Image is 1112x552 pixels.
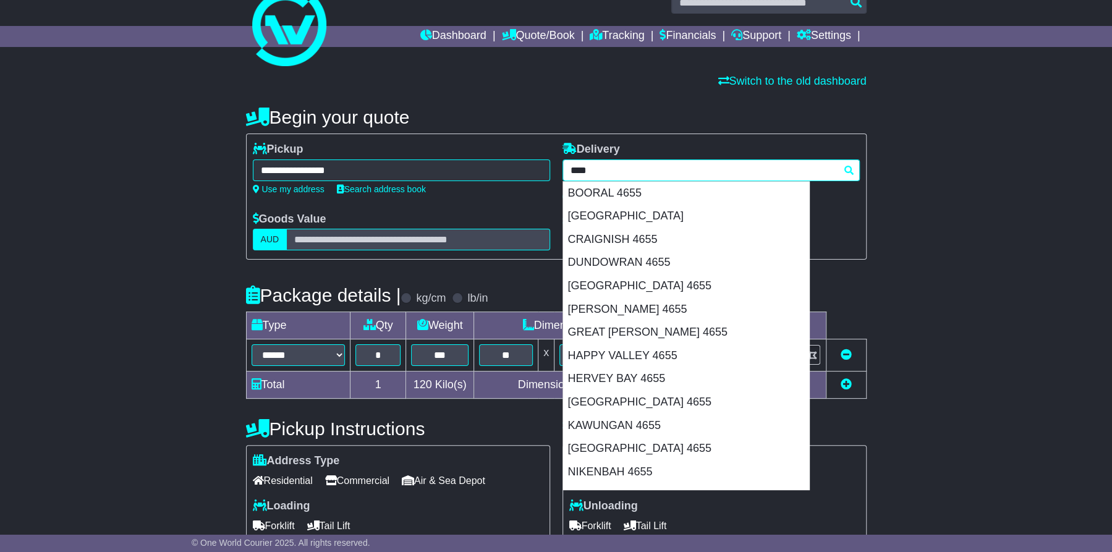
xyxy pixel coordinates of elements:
h4: Begin your quote [246,107,867,127]
div: [GEOGRAPHIC_DATA] 4655 [563,437,809,461]
td: Qty [350,312,406,339]
div: DUNDOWRAN 4655 [563,251,809,274]
a: Support [731,26,781,47]
span: Residential [253,471,313,490]
div: KAWUNGAN 4655 [563,414,809,438]
label: Pickup [253,143,303,156]
div: GREAT [PERSON_NAME] 4655 [563,321,809,344]
a: Settings [797,26,851,47]
a: Financials [660,26,716,47]
label: kg/cm [416,292,446,305]
td: Dimensions in Centimetre(s) [474,372,699,399]
div: [GEOGRAPHIC_DATA] [563,205,809,228]
td: Type [246,312,350,339]
div: [GEOGRAPHIC_DATA] 4655 [563,391,809,414]
div: [PERSON_NAME] 4655 [563,298,809,321]
td: Total [246,372,350,399]
div: BOORAL 4655 [563,182,809,205]
span: © One World Courier 2025. All rights reserved. [192,538,370,548]
typeahead: Please provide city [562,159,860,181]
a: Dashboard [420,26,486,47]
label: Goods Value [253,213,326,226]
label: Delivery [562,143,620,156]
td: Kilo(s) [406,372,474,399]
span: Forklift [569,516,611,535]
a: Tracking [590,26,644,47]
a: Add new item [841,378,852,391]
label: Unloading [569,499,638,513]
span: 120 [414,378,432,391]
span: Commercial [325,471,389,490]
h4: Package details | [246,285,401,305]
h4: Pickup Instructions [246,418,550,439]
td: x [538,339,554,372]
div: NIKENBAH 4655 [563,461,809,484]
a: Use my address [253,184,325,194]
td: Weight [406,312,474,339]
span: Air & Sea Depot [402,471,485,490]
label: lb/in [467,292,488,305]
div: [GEOGRAPHIC_DATA] 4655 [563,274,809,298]
label: Address Type [253,454,340,468]
span: Forklift [253,516,295,535]
td: 1 [350,372,406,399]
span: Tail Lift [307,516,350,535]
a: Search address book [337,184,426,194]
div: CRAIGNISH 4655 [563,228,809,252]
span: Tail Lift [624,516,667,535]
div: HERVEY BAY 4655 [563,367,809,391]
div: HAPPY VALLEY 4655 [563,344,809,368]
label: Loading [253,499,310,513]
a: Quote/Book [501,26,574,47]
div: PIALBA 4655 [563,483,809,507]
a: Switch to the old dashboard [718,75,866,87]
a: Remove this item [841,349,852,361]
label: AUD [253,229,287,250]
td: Dimensions (L x W x H) [474,312,699,339]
